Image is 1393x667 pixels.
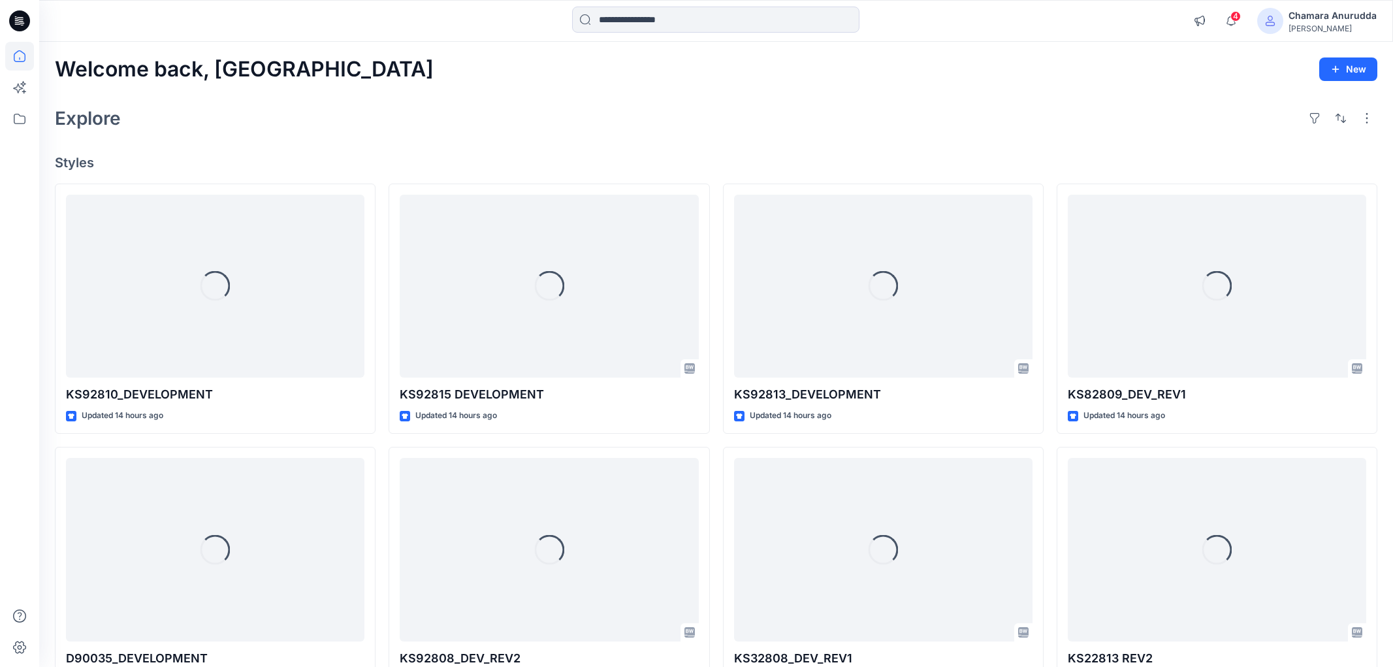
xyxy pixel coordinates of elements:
[1289,8,1377,24] div: Chamara Anurudda
[55,57,434,82] h2: Welcome back, [GEOGRAPHIC_DATA]
[1068,385,1366,404] p: KS82809_DEV_REV1
[55,155,1377,171] h4: Styles
[1230,11,1241,22] span: 4
[1289,24,1377,33] div: [PERSON_NAME]
[415,409,497,423] p: Updated 14 hours ago
[1319,57,1377,81] button: New
[1265,16,1275,26] svg: avatar
[1083,409,1165,423] p: Updated 14 hours ago
[55,108,121,129] h2: Explore
[734,385,1033,404] p: KS92813_DEVELOPMENT
[750,409,831,423] p: Updated 14 hours ago
[66,385,364,404] p: KS92810_DEVELOPMENT
[400,385,698,404] p: KS92815 DEVELOPMENT
[82,409,163,423] p: Updated 14 hours ago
